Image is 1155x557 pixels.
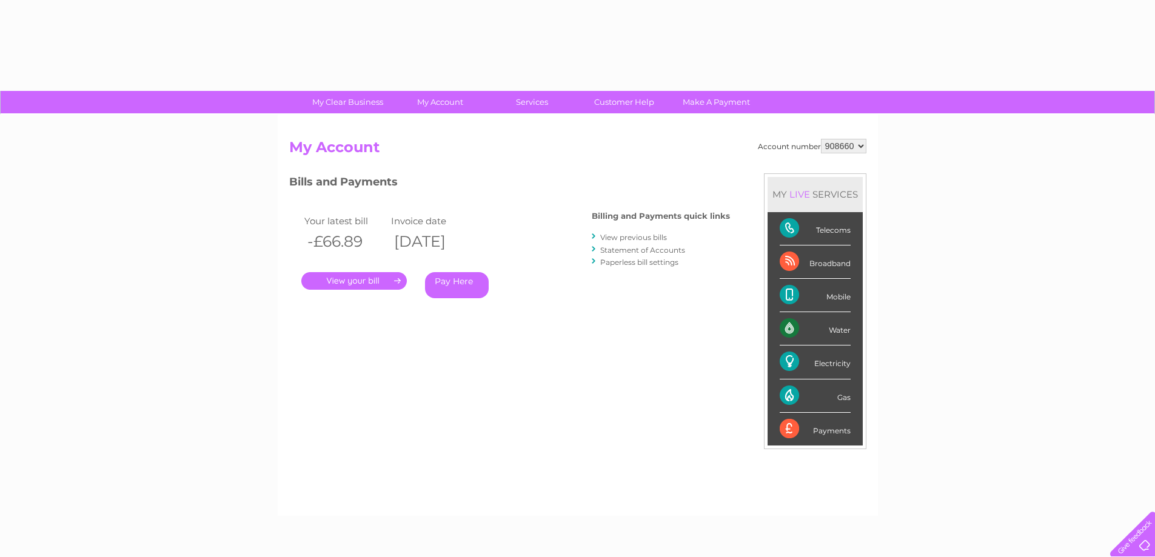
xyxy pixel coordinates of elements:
h4: Billing and Payments quick links [592,212,730,221]
a: Make A Payment [666,91,766,113]
a: Services [482,91,582,113]
div: Electricity [780,345,851,379]
h2: My Account [289,139,866,162]
a: Pay Here [425,272,489,298]
div: MY SERVICES [768,177,863,212]
a: My Account [390,91,490,113]
div: Telecoms [780,212,851,245]
div: LIVE [787,188,812,200]
div: Broadband [780,245,851,279]
div: Mobile [780,279,851,312]
a: Customer Help [574,91,674,113]
td: Your latest bill [301,213,389,229]
a: My Clear Business [298,91,398,113]
a: Paperless bill settings [600,258,678,267]
div: Gas [780,379,851,413]
div: Payments [780,413,851,445]
a: Statement of Accounts [600,245,685,255]
th: [DATE] [388,229,475,254]
div: Account number [758,139,866,153]
div: Water [780,312,851,345]
th: -£66.89 [301,229,389,254]
a: . [301,272,407,290]
td: Invoice date [388,213,475,229]
h3: Bills and Payments [289,173,730,195]
a: View previous bills [600,233,667,242]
